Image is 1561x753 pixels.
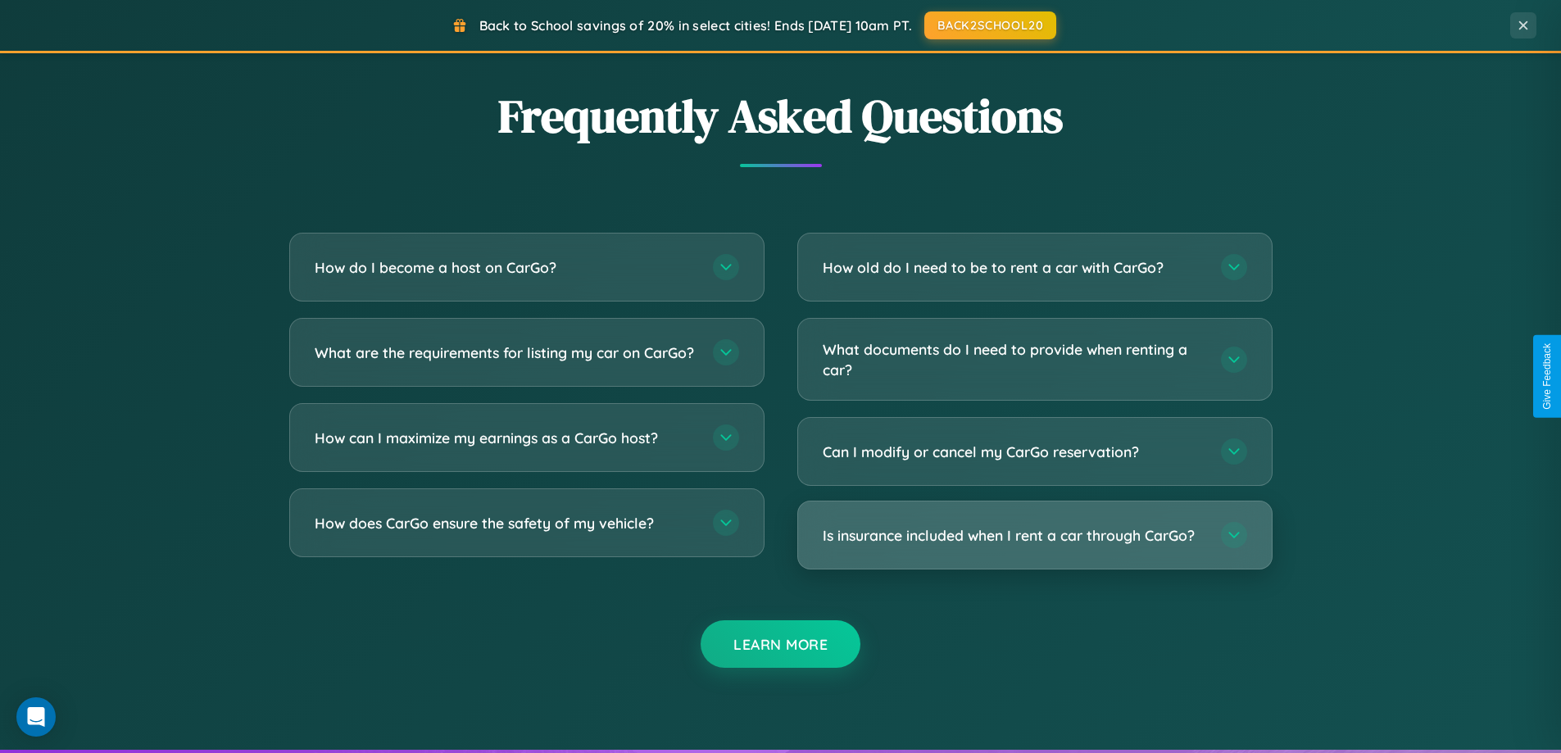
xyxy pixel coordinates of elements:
[289,84,1273,147] h2: Frequently Asked Questions
[315,428,697,448] h3: How can I maximize my earnings as a CarGo host?
[1541,343,1553,410] div: Give Feedback
[315,513,697,533] h3: How does CarGo ensure the safety of my vehicle?
[823,525,1205,546] h3: Is insurance included when I rent a car through CarGo?
[823,257,1205,278] h3: How old do I need to be to rent a car with CarGo?
[479,17,912,34] span: Back to School savings of 20% in select cities! Ends [DATE] 10am PT.
[16,697,56,737] div: Open Intercom Messenger
[315,257,697,278] h3: How do I become a host on CarGo?
[823,442,1205,462] h3: Can I modify or cancel my CarGo reservation?
[701,620,860,668] button: Learn More
[823,339,1205,379] h3: What documents do I need to provide when renting a car?
[924,11,1056,39] button: BACK2SCHOOL20
[315,342,697,363] h3: What are the requirements for listing my car on CarGo?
